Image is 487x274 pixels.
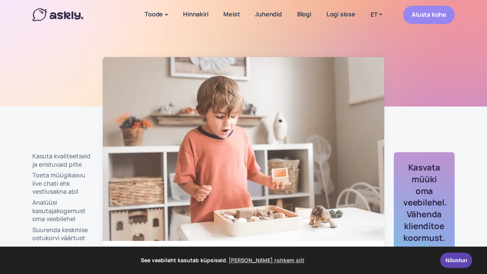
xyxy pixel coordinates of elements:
[440,253,472,268] a: Nõustun
[403,6,455,24] a: Alusta kohe
[103,57,384,241] img: 5 nippi, kuidas väikse eelarvega e-poe müüki kasvatada
[363,9,390,20] a: ET
[32,245,93,261] a: Muuda ostuprotsess lihtsamaks
[32,226,93,242] a: Suurenda keskmise ostukorvi väärtust
[11,255,435,266] span: See veebileht kasutab küpsiseid.
[32,152,93,169] a: Kasuta kvaliteetseid ja eristuvaid pilte
[32,199,93,223] a: Analüüsi kasutajakogemust oma veebilehel
[403,162,445,255] h3: Kasvata müüki oma veebilehel. Vähenda klienditoe koormust. 🌍
[32,171,93,196] a: Toeta müügikasvu live chati ehk vestlusakna abil
[228,255,306,266] a: learn more about cookies
[32,8,83,21] img: Askly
